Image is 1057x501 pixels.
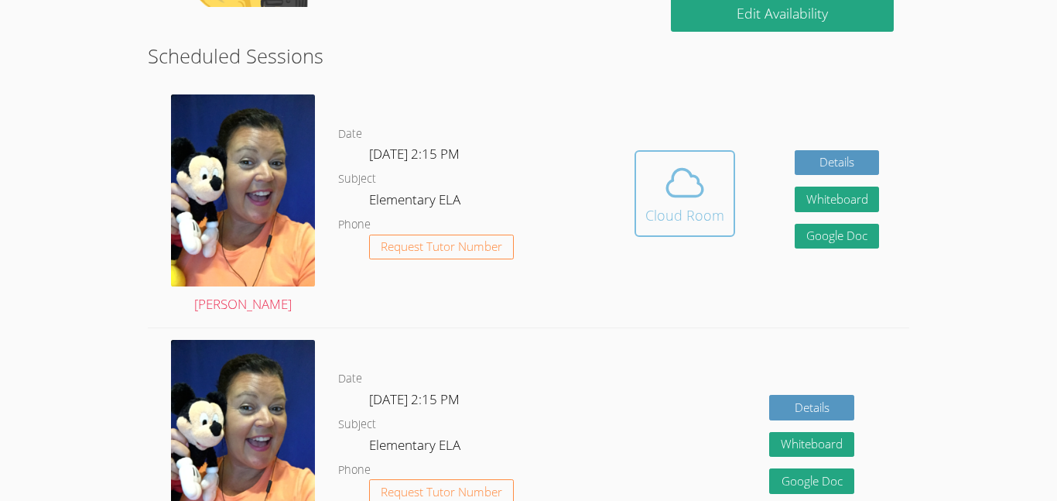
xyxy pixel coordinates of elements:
[795,187,880,212] button: Whiteboard
[338,125,362,144] dt: Date
[769,432,854,458] button: Whiteboard
[369,235,514,260] button: Request Tutor Number
[769,395,854,420] a: Details
[645,204,724,226] div: Cloud Room
[338,369,362,389] dt: Date
[338,170,376,189] dt: Subject
[338,415,376,434] dt: Subject
[148,41,909,70] h2: Scheduled Sessions
[338,461,371,480] dt: Phone
[381,241,502,252] span: Request Tutor Number
[769,468,854,494] a: Google Doc
[795,150,880,176] a: Details
[338,215,371,235] dt: Phone
[369,145,460,163] span: [DATE] 2:15 PM
[369,390,460,408] span: [DATE] 2:15 PM
[171,94,315,287] img: avatar.png
[381,486,502,498] span: Request Tutor Number
[369,189,464,215] dd: Elementary ELA
[795,224,880,249] a: Google Doc
[369,434,464,461] dd: Elementary ELA
[635,150,735,237] button: Cloud Room
[171,94,315,316] a: [PERSON_NAME]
